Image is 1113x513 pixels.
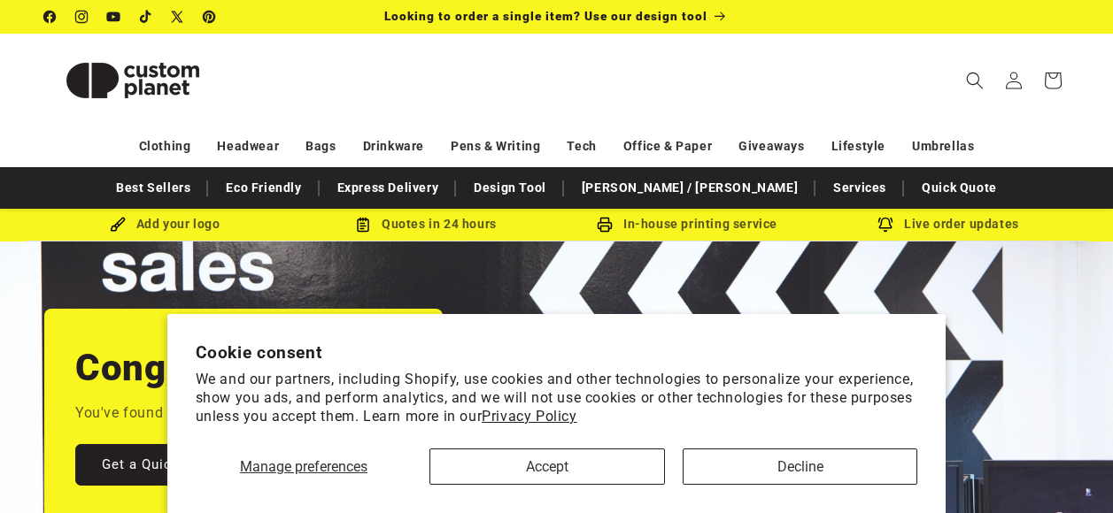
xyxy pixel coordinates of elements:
[465,172,555,203] a: Design Tool
[824,172,895,203] a: Services
[75,344,366,392] h2: Congratulations.
[35,213,296,235] div: Add your logo
[363,131,424,162] a: Drinkware
[683,448,918,485] button: Decline
[38,34,228,126] a: Custom Planet
[955,61,994,100] summary: Search
[738,131,804,162] a: Giveaways
[831,131,885,162] a: Lifestyle
[429,448,665,485] button: Accept
[75,444,251,486] a: Get a Quick Quote
[196,342,918,363] h2: Cookie consent
[296,213,557,235] div: Quotes in 24 hours
[557,213,818,235] div: In-house printing service
[623,131,712,162] a: Office & Paper
[384,9,707,23] span: Looking to order a single item? Use our design tool
[877,217,893,233] img: Order updates
[328,172,448,203] a: Express Delivery
[196,448,413,485] button: Manage preferences
[913,172,1006,203] a: Quick Quote
[44,41,221,120] img: Custom Planet
[482,408,576,425] a: Privacy Policy
[567,131,596,162] a: Tech
[196,371,918,425] p: We and our partners, including Shopify, use cookies and other technologies to personalize your ex...
[597,217,613,233] img: In-house printing
[1024,428,1113,513] iframe: Chat Widget
[110,217,126,233] img: Brush Icon
[573,172,807,203] a: [PERSON_NAME] / [PERSON_NAME]
[240,458,367,475] span: Manage preferences
[75,401,342,426] p: You've found the printed merch experts.
[451,131,540,162] a: Pens & Writing
[355,217,371,233] img: Order Updates Icon
[818,213,1079,235] div: Live order updates
[217,172,310,203] a: Eco Friendly
[139,131,191,162] a: Clothing
[305,131,336,162] a: Bags
[912,131,974,162] a: Umbrellas
[217,131,279,162] a: Headwear
[107,172,199,203] a: Best Sellers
